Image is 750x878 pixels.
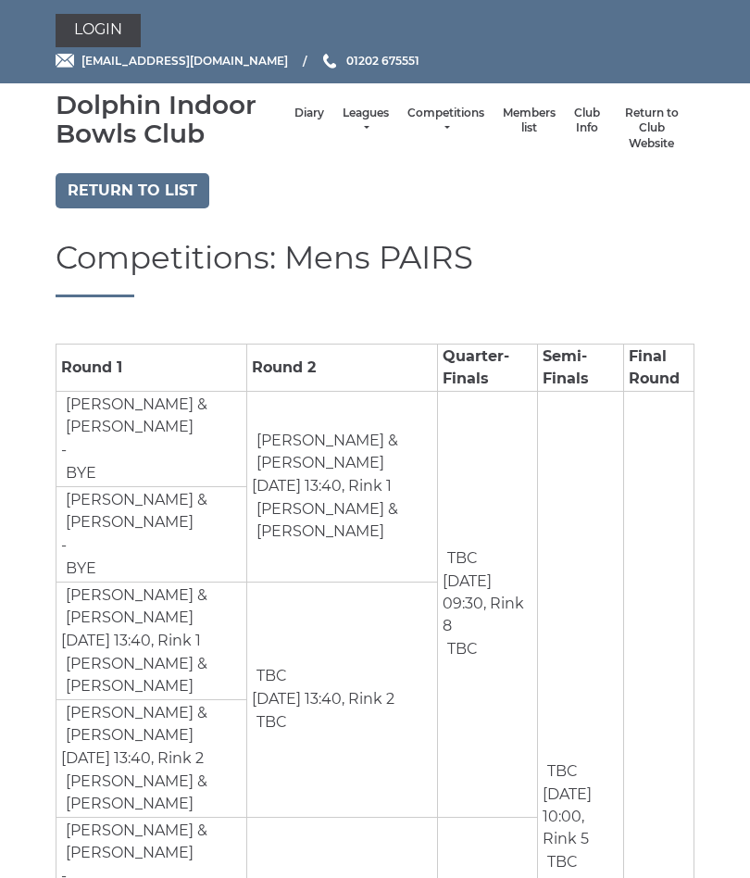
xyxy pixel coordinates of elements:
td: [PERSON_NAME] & [PERSON_NAME] [61,652,240,698]
span: 01202 675551 [346,54,419,68]
td: [PERSON_NAME] & [PERSON_NAME] [61,701,240,747]
a: Return to Club Website [619,106,685,152]
a: Members list [503,106,556,136]
span: [EMAIL_ADDRESS][DOMAIN_NAME] [81,54,288,68]
div: Dolphin Indoor Bowls Club [56,91,285,148]
td: BYE [61,557,97,581]
td: TBC [543,850,579,874]
td: [PERSON_NAME] & [PERSON_NAME] [61,583,240,630]
a: Return to list [56,173,209,208]
a: Phone us 01202 675551 [320,52,419,69]
td: - [56,391,247,486]
img: Email [56,54,74,68]
td: TBC [543,759,579,784]
a: Leagues [343,106,389,136]
td: [PERSON_NAME] & [PERSON_NAME] [61,488,240,534]
td: TBC [252,710,288,734]
img: Phone us [323,54,336,69]
td: [DATE] 13:40, Rink 2 [246,582,437,817]
td: [PERSON_NAME] & [PERSON_NAME] [252,429,431,475]
td: - [56,486,247,582]
td: TBC [252,664,288,688]
td: [DATE] 13:40, Rink 1 [246,391,437,582]
td: [DATE] 13:40, Rink 2 [56,699,247,817]
td: [PERSON_NAME] & [PERSON_NAME] [252,497,431,544]
td: [DATE] 09:30, Rink 8 [437,391,537,817]
td: Final Round [623,344,694,391]
td: Round 1 [56,344,247,391]
a: Diary [294,106,324,121]
td: [PERSON_NAME] & [PERSON_NAME] [61,393,240,439]
td: Semi-Finals [538,344,623,391]
a: Competitions [407,106,484,136]
td: [DATE] 13:40, Rink 1 [56,582,247,699]
td: TBC [443,637,479,661]
td: BYE [61,461,97,485]
a: Login [56,14,141,47]
td: Quarter-Finals [437,344,537,391]
td: TBC [443,546,479,571]
td: [PERSON_NAME] & [PERSON_NAME] [61,770,240,816]
a: Club Info [574,106,600,136]
a: Email [EMAIL_ADDRESS][DOMAIN_NAME] [56,52,288,69]
td: Round 2 [246,344,437,391]
td: [PERSON_NAME] & [PERSON_NAME] [61,819,240,865]
h1: Competitions: Mens PAIRS [56,241,694,296]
